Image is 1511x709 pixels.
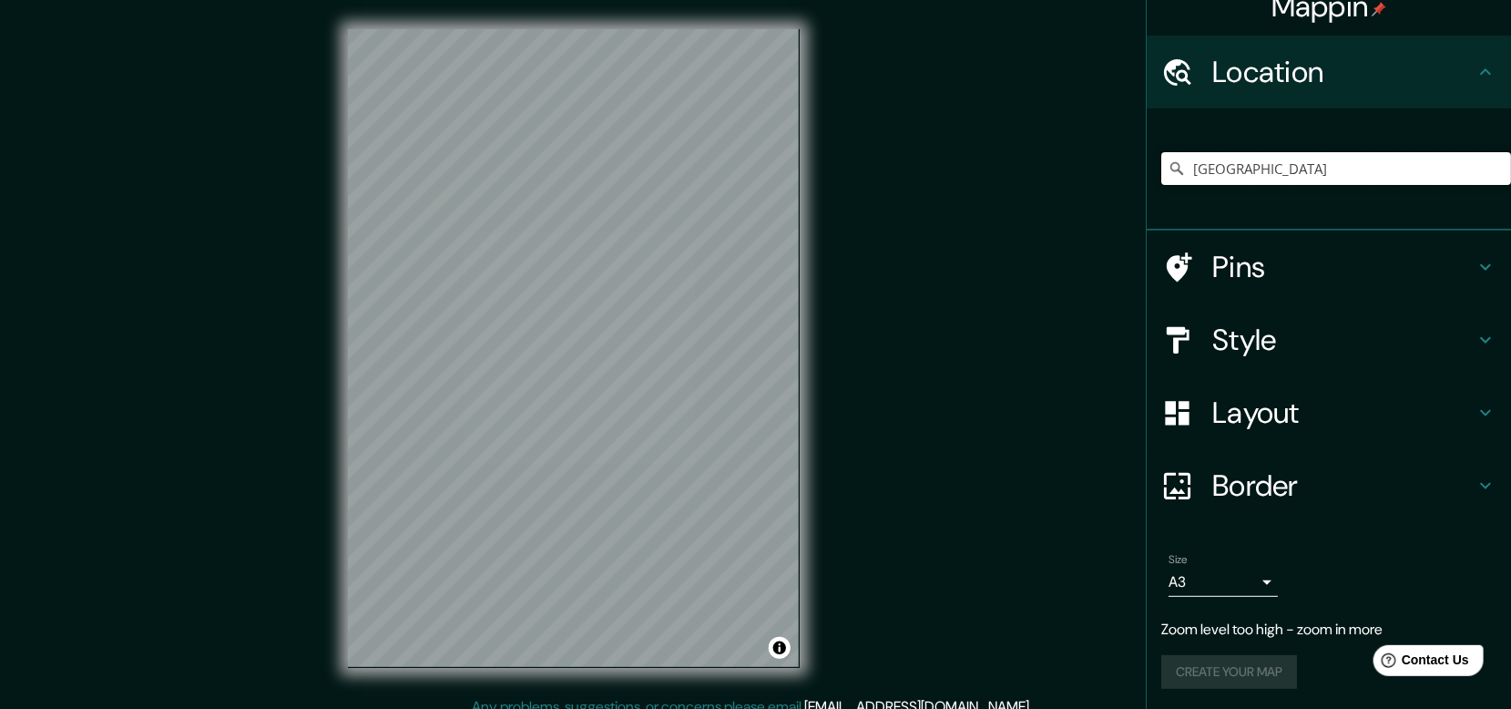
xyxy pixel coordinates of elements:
div: Border [1147,449,1511,522]
div: Style [1147,303,1511,376]
h4: Border [1212,468,1475,504]
h4: Layout [1212,395,1475,431]
button: Toggle attribution [769,637,791,659]
label: Size [1169,552,1188,568]
h4: Style [1212,322,1475,358]
div: A3 [1169,568,1278,597]
h4: Location [1212,54,1475,90]
p: Zoom level too high - zoom in more [1161,619,1496,641]
img: pin-icon.png [1372,2,1386,16]
h4: Pins [1212,249,1475,285]
div: Pins [1147,231,1511,303]
input: Pick your city or area [1161,152,1511,185]
div: Location [1147,36,1511,108]
canvas: Map [348,29,800,668]
div: Layout [1147,376,1511,449]
iframe: Help widget launcher [1349,638,1491,689]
